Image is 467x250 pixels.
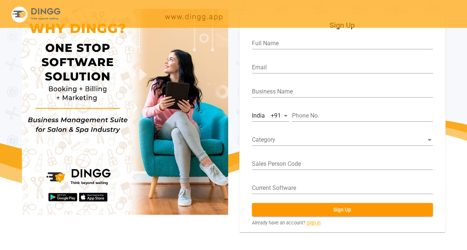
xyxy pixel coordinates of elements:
span: Sign Up [333,207,351,213]
span: Already have an account? [252,219,305,226]
a: Sign in [307,219,321,226]
button: Sign Up [252,203,433,216]
span: India +91 [252,112,281,119]
input: current software (if any) [252,185,433,191]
